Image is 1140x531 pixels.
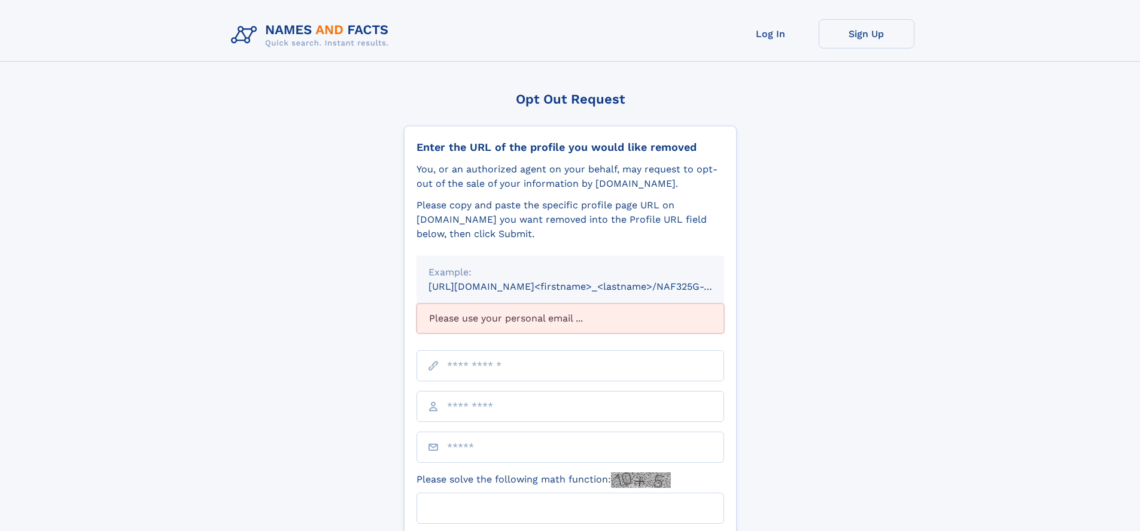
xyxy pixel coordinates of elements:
small: [URL][DOMAIN_NAME]<firstname>_<lastname>/NAF325G-xxxxxxxx [428,281,747,292]
div: Enter the URL of the profile you would like removed [417,141,724,154]
div: Opt Out Request [404,92,737,107]
label: Please solve the following math function: [417,472,671,488]
div: You, or an authorized agent on your behalf, may request to opt-out of the sale of your informatio... [417,162,724,191]
a: Sign Up [819,19,914,48]
div: Please use your personal email ... [417,304,724,333]
div: Example: [428,265,712,280]
a: Log In [723,19,819,48]
div: Please copy and paste the specific profile page URL on [DOMAIN_NAME] you want removed into the Pr... [417,198,724,241]
img: Logo Names and Facts [226,19,399,51]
